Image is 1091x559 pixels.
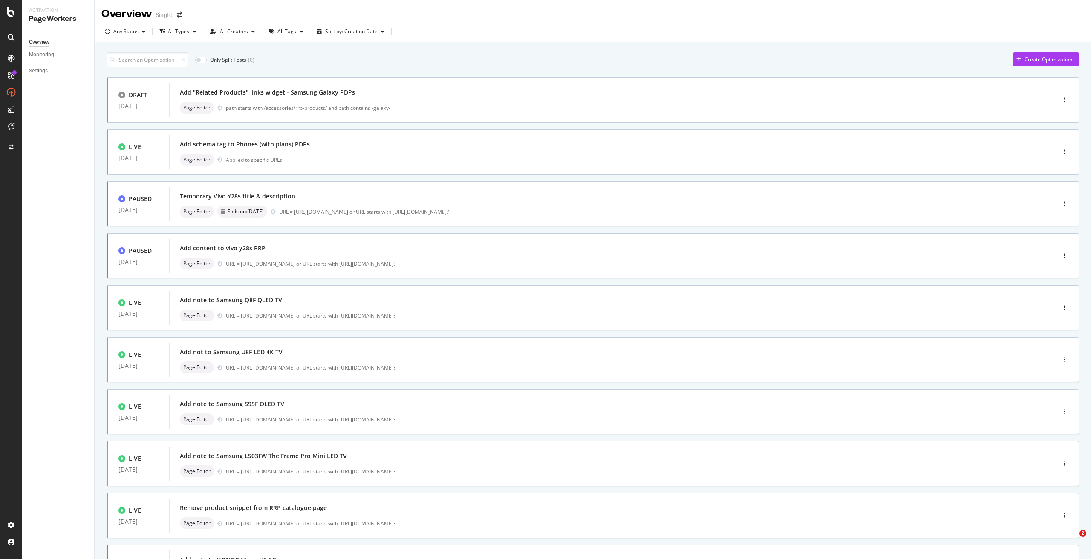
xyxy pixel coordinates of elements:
[129,298,141,307] div: LIVE
[183,365,211,370] span: Page Editor
[156,25,199,38] button: All Types
[279,208,1019,215] div: URL = [URL][DOMAIN_NAME] or URL starts with [URL][DOMAIN_NAME]?
[118,258,159,265] div: [DATE]
[180,465,214,477] div: neutral label
[29,38,88,47] a: Overview
[129,195,152,203] div: PAUSED
[226,520,1019,527] div: URL = [URL][DOMAIN_NAME] or URL starts with [URL][DOMAIN_NAME]?
[129,350,141,359] div: LIVE
[277,29,296,34] div: All Tags
[226,260,1019,267] div: URL = [URL][DOMAIN_NAME] or URL starts with [URL][DOMAIN_NAME]?
[29,14,87,24] div: PageWorkers
[180,504,327,512] div: Remove product snippet from RRP catalogue page
[180,361,214,373] div: neutral label
[180,140,310,149] div: Add schema tag to Phones (with plans) PDPs
[180,88,355,97] div: Add "Related Products" links widget - Samsung Galaxy PDPs
[314,25,388,38] button: Sort by: Creation Date
[118,155,159,161] div: [DATE]
[1025,56,1072,63] div: Create Optimization
[168,29,189,34] div: All Types
[183,105,211,110] span: Page Editor
[183,313,211,318] span: Page Editor
[29,66,48,75] div: Settings
[180,413,214,425] div: neutral label
[220,29,248,34] div: All Creators
[129,506,141,515] div: LIVE
[183,521,211,526] span: Page Editor
[118,310,159,317] div: [DATE]
[29,7,87,14] div: Activation
[180,400,284,408] div: Add note to Samsung S95F OLED TV
[1079,530,1086,537] span: 2
[118,103,159,109] div: [DATE]
[101,25,149,38] button: Any Status
[113,29,139,34] div: Any Status
[29,50,54,59] div: Monitoring
[266,25,306,38] button: All Tags
[248,56,254,63] div: ( 0 )
[226,156,282,163] div: Applied to specific URLs
[183,469,211,474] span: Page Editor
[226,312,1019,319] div: URL = [URL][DOMAIN_NAME] or URL starts with [URL][DOMAIN_NAME]?
[180,517,214,529] div: neutral label
[118,362,159,369] div: [DATE]
[180,296,282,304] div: Add note to Samsung Q8F QLED TV
[101,7,152,21] div: Overview
[180,452,347,460] div: Add note to Samsung LS03FW The Frame Pro Mini LED TV
[227,209,264,214] span: Ends on: [DATE]
[129,247,152,255] div: PAUSED
[226,468,1019,475] div: URL = [URL][DOMAIN_NAME] or URL starts with [URL][DOMAIN_NAME]?
[118,206,159,213] div: [DATE]
[118,518,159,525] div: [DATE]
[183,261,211,266] span: Page Editor
[226,364,1019,371] div: URL = [URL][DOMAIN_NAME] or URL starts with [URL][DOMAIN_NAME]?
[29,38,49,47] div: Overview
[226,104,1019,112] div: path starts with /accessories/rrp-products/ and path contains -galaxy-
[1013,52,1079,66] button: Create Optimization
[118,466,159,473] div: [DATE]
[183,157,211,162] span: Page Editor
[29,66,88,75] a: Settings
[183,209,211,214] span: Page Editor
[180,244,266,252] div: Add content to vivo y28s RRP
[180,310,214,321] div: neutral label
[107,52,188,67] input: Search an Optimization
[156,11,173,19] div: Singtel
[1062,530,1082,550] iframe: Intercom live chat
[118,414,159,421] div: [DATE]
[217,206,267,218] div: neutral label
[180,192,295,201] div: Temporary Vivo Y28s title & description
[29,50,88,59] a: Monitoring
[129,143,141,151] div: LIVE
[180,258,214,269] div: neutral label
[180,154,214,166] div: neutral label
[325,29,378,34] div: Sort by: Creation Date
[180,348,283,356] div: Add not to Samsung U8F LED 4K TV
[183,417,211,422] span: Page Editor
[129,91,147,99] div: DRAFT
[180,206,214,218] div: neutral label
[129,454,141,463] div: LIVE
[210,56,246,63] div: Only Split Tests
[129,402,141,411] div: LIVE
[177,12,182,18] div: arrow-right-arrow-left
[207,25,258,38] button: All Creators
[226,416,1019,423] div: URL = [URL][DOMAIN_NAME] or URL starts with [URL][DOMAIN_NAME]?
[180,102,214,114] div: neutral label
